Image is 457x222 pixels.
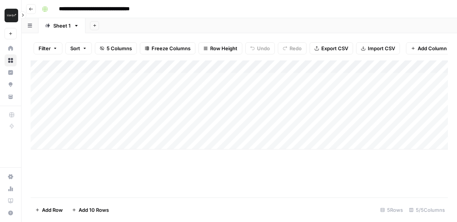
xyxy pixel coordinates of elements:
[65,42,92,54] button: Sort
[79,206,109,214] span: Add 10 Rows
[5,54,17,66] a: Browse
[5,195,17,207] a: Learning Hub
[42,206,63,214] span: Add Row
[39,18,85,33] a: Sheet 1
[5,207,17,219] button: Help + Support
[107,45,132,52] span: 5 Columns
[34,42,62,54] button: Filter
[406,204,448,216] div: 5/5 Columns
[257,45,270,52] span: Undo
[31,204,67,216] button: Add Row
[5,6,17,25] button: Workspace: Klaviyo
[278,42,307,54] button: Redo
[5,79,17,91] a: Opportunities
[290,45,302,52] span: Redo
[310,42,353,54] button: Export CSV
[5,66,17,79] a: Insights
[39,45,51,52] span: Filter
[5,171,17,183] a: Settings
[377,204,406,216] div: 5 Rows
[198,42,242,54] button: Row Height
[418,45,447,52] span: Add Column
[356,42,400,54] button: Import CSV
[406,42,452,54] button: Add Column
[210,45,237,52] span: Row Height
[368,45,395,52] span: Import CSV
[5,9,18,22] img: Klaviyo Logo
[140,42,195,54] button: Freeze Columns
[5,183,17,195] a: Usage
[5,42,17,54] a: Home
[152,45,191,52] span: Freeze Columns
[5,91,17,103] a: Your Data
[95,42,137,54] button: 5 Columns
[321,45,348,52] span: Export CSV
[245,42,275,54] button: Undo
[53,22,71,29] div: Sheet 1
[67,204,113,216] button: Add 10 Rows
[70,45,80,52] span: Sort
